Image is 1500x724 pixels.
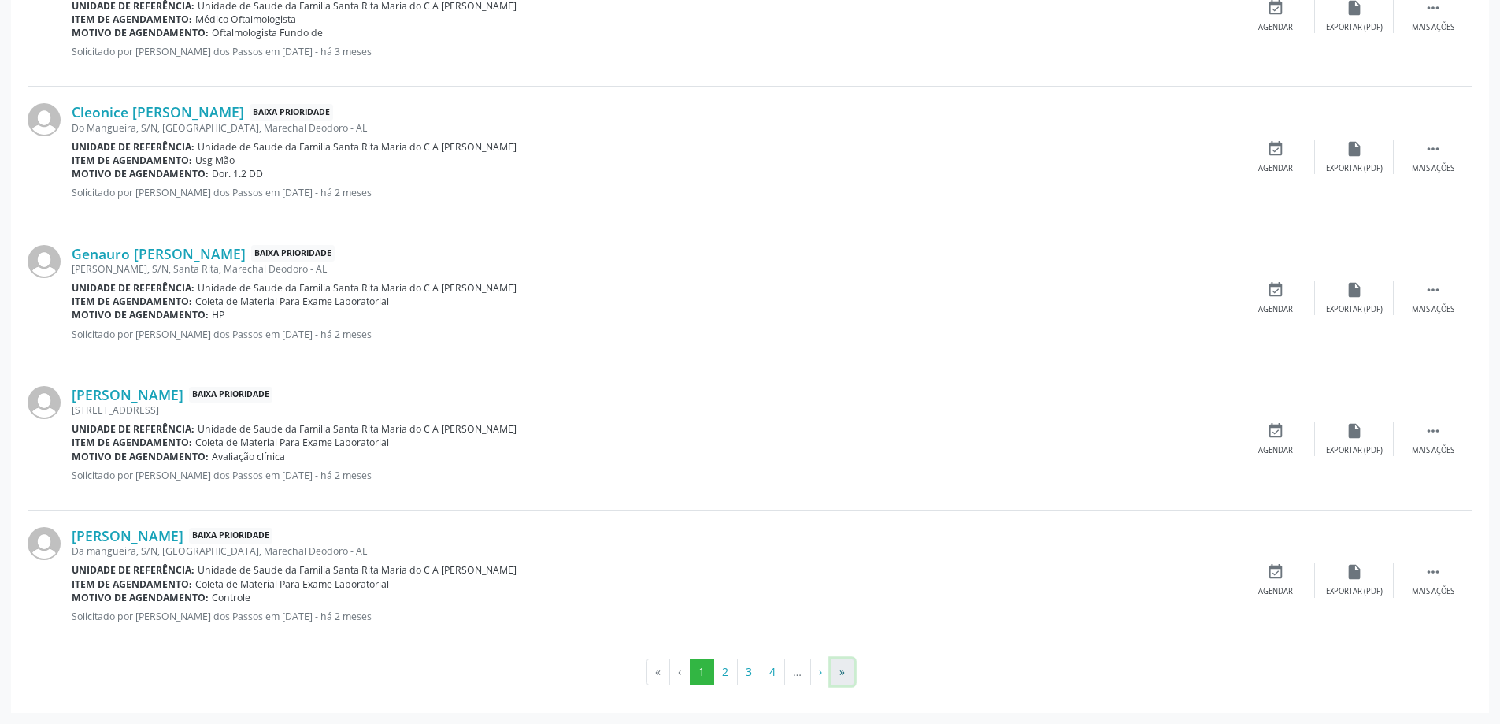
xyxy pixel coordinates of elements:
b: Unidade de referência: [72,422,194,436]
span: Unidade de Saude da Familia Santa Rita Maria do C A [PERSON_NAME] [198,563,517,577]
span: Coleta de Material Para Exame Laboratorial [195,577,389,591]
i: event_available [1267,422,1284,440]
i:  [1424,140,1442,158]
b: Item de agendamento: [72,436,192,449]
span: Coleta de Material Para Exame Laboratorial [195,436,389,449]
img: img [28,386,61,419]
b: Item de agendamento: [72,295,192,308]
img: img [28,527,61,560]
div: Mais ações [1412,445,1454,456]
p: Solicitado por [PERSON_NAME] dos Passos em [DATE] - há 2 meses [72,469,1236,482]
div: Agendar [1258,22,1293,33]
i: insert_drive_file [1346,422,1363,440]
div: Exportar (PDF) [1326,586,1383,597]
div: Exportar (PDF) [1326,304,1383,315]
button: Go to page 1 [690,659,714,685]
button: Go to page 4 [761,659,785,685]
i: insert_drive_file [1346,563,1363,581]
div: Da mangueira, S/N, [GEOGRAPHIC_DATA], Marechal Deodoro - AL [72,544,1236,558]
span: Controle [212,591,250,604]
div: Agendar [1258,586,1293,597]
p: Solicitado por [PERSON_NAME] dos Passos em [DATE] - há 2 meses [72,186,1236,199]
div: Mais ações [1412,304,1454,315]
ul: Pagination [28,659,1472,685]
div: Exportar (PDF) [1326,163,1383,174]
span: Baixa Prioridade [189,528,272,544]
i:  [1424,422,1442,440]
span: Dor. 1.2 DD [212,167,263,180]
b: Unidade de referência: [72,281,194,295]
i: event_available [1267,281,1284,299]
div: Mais ações [1412,163,1454,174]
span: Coleta de Material Para Exame Laboratorial [195,295,389,308]
b: Item de agendamento: [72,577,192,591]
b: Unidade de referência: [72,140,194,154]
div: Exportar (PDF) [1326,445,1383,456]
p: Solicitado por [PERSON_NAME] dos Passos em [DATE] - há 2 meses [72,610,1236,623]
div: [STREET_ADDRESS] [72,403,1236,417]
i: insert_drive_file [1346,281,1363,299]
i: event_available [1267,140,1284,158]
b: Motivo de agendamento: [72,591,209,604]
a: [PERSON_NAME] [72,527,183,544]
a: Genauro [PERSON_NAME] [72,245,246,262]
b: Unidade de referência: [72,563,194,577]
i: insert_drive_file [1346,140,1363,158]
img: img [28,245,61,278]
b: Item de agendamento: [72,154,192,167]
a: [PERSON_NAME] [72,386,183,403]
b: Motivo de agendamento: [72,450,209,463]
span: Avaliação clínica [212,450,285,463]
div: Mais ações [1412,586,1454,597]
img: img [28,103,61,136]
span: Usg Mão [195,154,235,167]
span: Unidade de Saude da Familia Santa Rita Maria do C A [PERSON_NAME] [198,140,517,154]
b: Motivo de agendamento: [72,167,209,180]
div: Mais ações [1412,22,1454,33]
p: Solicitado por [PERSON_NAME] dos Passos em [DATE] - há 3 meses [72,45,1236,58]
b: Motivo de agendamento: [72,308,209,321]
i: event_available [1267,563,1284,581]
a: Cleonice [PERSON_NAME] [72,103,244,121]
b: Item de agendamento: [72,13,192,26]
button: Go to last page [831,659,854,685]
button: Go to next page [810,659,831,685]
div: Do Mangueira, S/N, [GEOGRAPHIC_DATA], Marechal Deodoro - AL [72,121,1236,135]
span: Baixa Prioridade [189,387,272,403]
i:  [1424,563,1442,581]
div: Exportar (PDF) [1326,22,1383,33]
span: HP [212,308,224,321]
span: Baixa Prioridade [250,104,333,121]
button: Go to page 3 [737,659,761,685]
div: Agendar [1258,163,1293,174]
span: Unidade de Saude da Familia Santa Rita Maria do C A [PERSON_NAME] [198,281,517,295]
span: Oftalmologista Fundo de [212,26,323,39]
b: Motivo de agendamento: [72,26,209,39]
div: Agendar [1258,445,1293,456]
span: Baixa Prioridade [251,245,335,262]
span: Unidade de Saude da Familia Santa Rita Maria do C A [PERSON_NAME] [198,422,517,436]
span: Médico Oftalmologista [195,13,296,26]
p: Solicitado por [PERSON_NAME] dos Passos em [DATE] - há 2 meses [72,328,1236,341]
button: Go to page 2 [713,659,738,685]
div: Agendar [1258,304,1293,315]
i:  [1424,281,1442,299]
div: [PERSON_NAME], S/N, Santa Rita, Marechal Deodoro - AL [72,262,1236,276]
